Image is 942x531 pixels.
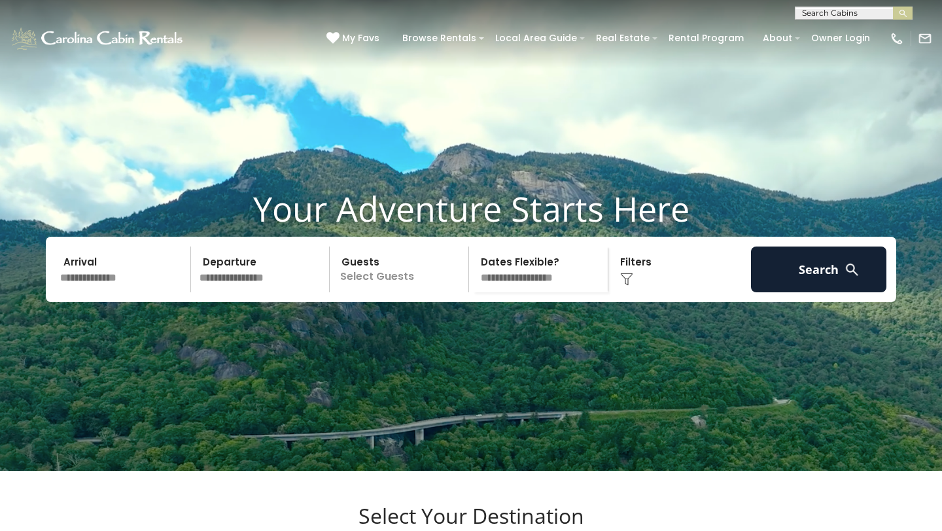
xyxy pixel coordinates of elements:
[334,247,468,292] p: Select Guests
[589,28,656,48] a: Real Estate
[10,188,932,229] h1: Your Adventure Starts Here
[805,28,877,48] a: Owner Login
[396,28,483,48] a: Browse Rentals
[756,28,799,48] a: About
[890,31,904,46] img: phone-regular-white.png
[844,262,860,278] img: search-regular-white.png
[489,28,584,48] a: Local Area Guide
[10,26,186,52] img: White-1-1-2.png
[342,31,379,45] span: My Favs
[751,247,886,292] button: Search
[326,31,383,46] a: My Favs
[620,273,633,286] img: filter--v1.png
[918,31,932,46] img: mail-regular-white.png
[662,28,750,48] a: Rental Program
